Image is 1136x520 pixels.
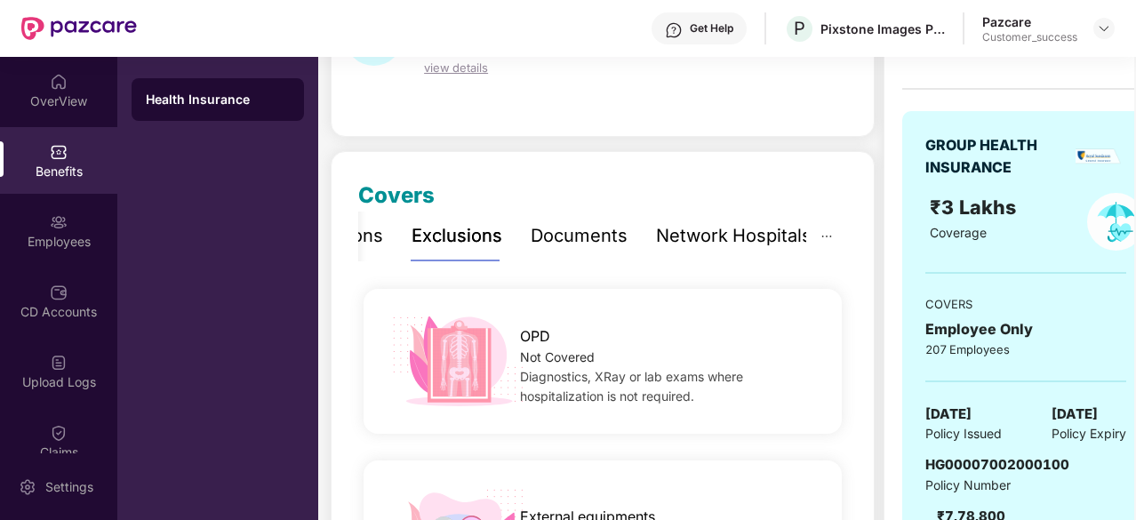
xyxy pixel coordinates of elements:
[820,230,833,243] span: ellipsis
[925,295,1126,313] div: COVERS
[50,284,68,301] img: svg+xml;base64,PHN2ZyBpZD0iQ0RfQWNjb3VudHMiIGRhdGEtbmFtZT0iQ0QgQWNjb3VudHMiIHhtbG5zPSJodHRwOi8vd3...
[930,196,1021,219] span: ₹3 Lakhs
[40,478,99,496] div: Settings
[50,354,68,372] img: svg+xml;base64,PHN2ZyBpZD0iVXBsb2FkX0xvZ3MiIGRhdGEtbmFtZT0iVXBsb2FkIExvZ3MiIHhtbG5zPSJodHRwOi8vd3...
[520,325,550,348] span: OPD
[531,222,628,250] div: Documents
[520,348,820,367] div: Not Covered
[925,134,1069,179] div: GROUP HEALTH INSURANCE
[520,369,743,404] span: Diagnostics, XRay or lab exams where hospitalization is not required.
[925,456,1069,473] span: HG00007002000100
[794,18,805,39] span: P
[820,20,945,37] div: Pixstone Images Private Limited
[1052,404,1098,425] span: [DATE]
[1076,148,1121,164] img: insurerLogo
[925,477,1011,492] span: Policy Number
[358,182,435,208] span: Covers
[21,17,137,40] img: New Pazcare Logo
[930,225,987,240] span: Coverage
[925,340,1126,358] div: 207 Employees
[925,424,1002,444] span: Policy Issued
[424,60,488,75] span: view details
[386,311,530,412] img: icon
[1052,424,1126,444] span: Policy Expiry
[1097,21,1111,36] img: svg+xml;base64,PHN2ZyBpZD0iRHJvcGRvd24tMzJ4MzIiIHhtbG5zPSJodHRwOi8vd3d3LnczLm9yZy8yMDAwL3N2ZyIgd2...
[50,73,68,91] img: svg+xml;base64,PHN2ZyBpZD0iSG9tZSIgeG1sbnM9Imh0dHA6Ly93d3cudzMub3JnLzIwMDAvc3ZnIiB3aWR0aD0iMjAiIG...
[656,222,812,250] div: Network Hospitals
[982,30,1077,44] div: Customer_success
[925,318,1126,340] div: Employee Only
[146,91,290,108] div: Health Insurance
[690,21,733,36] div: Get Help
[50,213,68,231] img: svg+xml;base64,PHN2ZyBpZD0iRW1wbG95ZWVzIiB4bWxucz0iaHR0cDovL3d3dy53My5vcmcvMjAwMC9zdmciIHdpZHRoPS...
[925,404,972,425] span: [DATE]
[50,424,68,442] img: svg+xml;base64,PHN2ZyBpZD0iQ2xhaW0iIHhtbG5zPSJodHRwOi8vd3d3LnczLm9yZy8yMDAwL3N2ZyIgd2lkdGg9IjIwIi...
[19,478,36,496] img: svg+xml;base64,PHN2ZyBpZD0iU2V0dGluZy0yMHgyMCIgeG1sbnM9Imh0dHA6Ly93d3cudzMub3JnLzIwMDAvc3ZnIiB3aW...
[50,143,68,161] img: svg+xml;base64,PHN2ZyBpZD0iQmVuZWZpdHMiIHhtbG5zPSJodHRwOi8vd3d3LnczLm9yZy8yMDAwL3N2ZyIgd2lkdGg9Ij...
[412,222,502,250] div: Exclusions
[665,21,683,39] img: svg+xml;base64,PHN2ZyBpZD0iSGVscC0zMngzMiIgeG1sbnM9Imh0dHA6Ly93d3cudzMub3JnLzIwMDAvc3ZnIiB3aWR0aD...
[982,13,1077,30] div: Pazcare
[806,212,847,260] button: ellipsis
